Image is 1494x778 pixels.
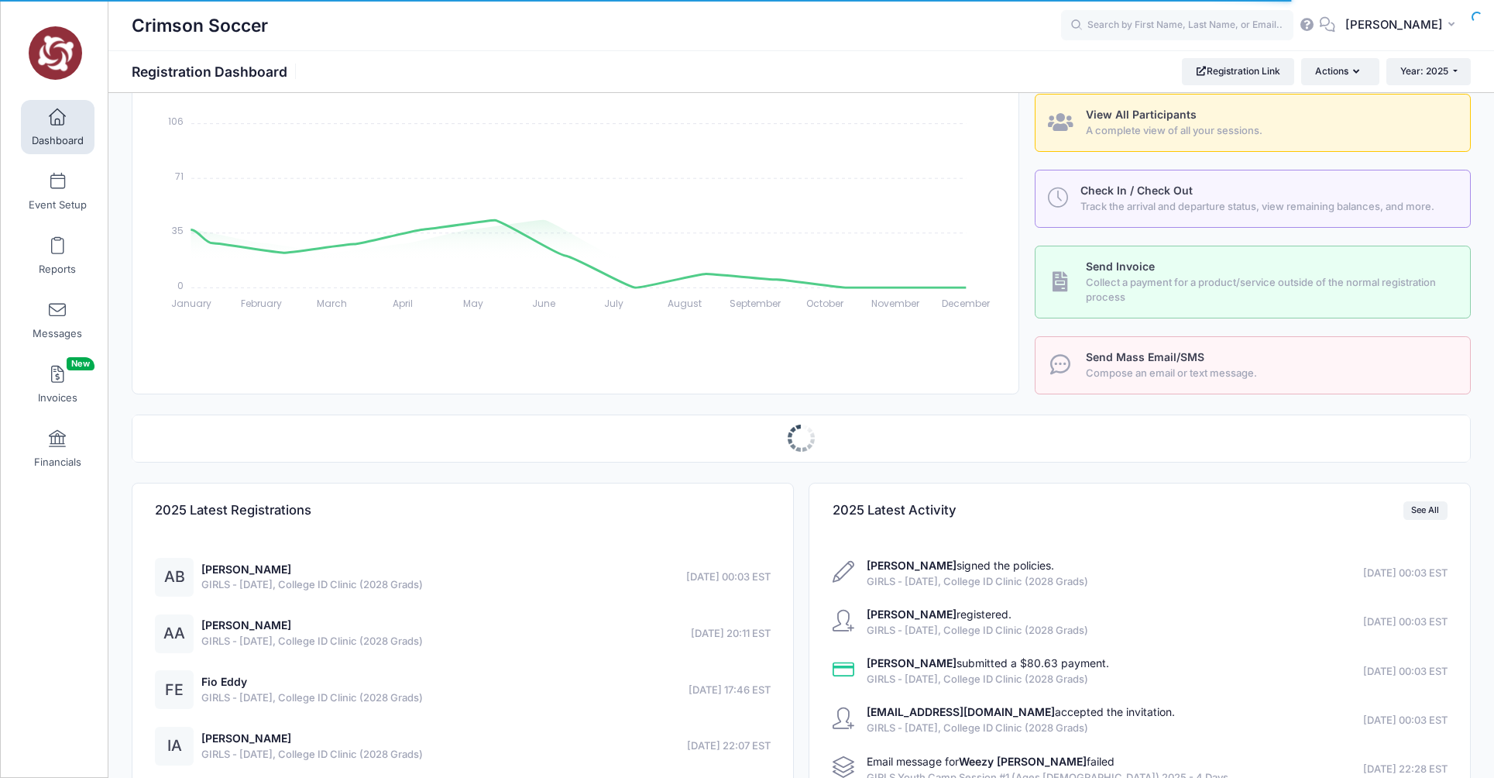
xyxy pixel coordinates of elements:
button: Actions [1301,58,1379,84]
span: Event Setup [29,198,87,212]
span: [DATE] 20:11 EST [691,626,771,642]
span: [DATE] 00:03 EST [1363,713,1448,728]
span: [DATE] 00:03 EST [1363,614,1448,630]
a: Messages [21,293,94,347]
span: GIRLS - [DATE], College ID Clinic (2028 Grads) [867,623,1088,639]
a: Check In / Check Out Track the arrival and departure status, view remaining balances, and more. [1035,170,1471,228]
span: Email message for failed [867,755,1114,768]
tspan: April [393,297,413,310]
a: Send Invoice Collect a payment for a product/service outside of the normal registration process [1035,246,1471,318]
a: Registration Link [1182,58,1294,84]
a: AB [155,571,194,584]
img: Crimson Soccer [26,24,84,82]
a: Dashboard [21,100,94,154]
span: [DATE] 00:03 EST [1363,664,1448,680]
tspan: 35 [172,224,184,237]
span: View All Participants [1086,108,1197,121]
tspan: February [242,297,283,310]
div: AA [155,614,194,653]
strong: Weezy [PERSON_NAME] [959,755,1087,768]
span: Check In / Check Out [1080,184,1193,197]
button: [PERSON_NAME] [1335,8,1471,43]
tspan: December [943,297,991,310]
a: Reports [21,229,94,283]
a: Financials [21,422,94,476]
span: GIRLS - [DATE], College ID Clinic (2028 Grads) [867,672,1109,687]
tspan: 0 [177,278,184,291]
tspan: October [807,297,845,310]
span: Send Mass Email/SMS [1086,350,1204,363]
span: [PERSON_NAME] [1345,16,1443,33]
tspan: 106 [168,115,184,128]
tspan: November [872,297,921,310]
span: A complete view of all your sessions. [1086,123,1453,139]
a: [PERSON_NAME]registered. [867,608,1011,621]
span: Invoices [38,391,77,404]
div: FE [155,670,194,709]
span: Compose an email or text message. [1086,366,1453,381]
a: View All Participants A complete view of all your sessions. [1035,94,1471,152]
span: GIRLS - [DATE], College ID Clinic (2028 Grads) [867,721,1175,736]
input: Search by First Name, Last Name, or Email... [1061,10,1293,41]
strong: [EMAIL_ADDRESS][DOMAIN_NAME] [867,705,1055,718]
a: Send Mass Email/SMS Compose an email or text message. [1035,336,1471,394]
span: New [67,357,94,370]
a: Event Setup [21,164,94,219]
a: FE [155,684,194,697]
strong: [PERSON_NAME] [867,656,957,670]
a: IA [155,740,194,753]
span: [DATE] 22:28 EST [1363,762,1448,777]
div: IA [155,727,194,766]
span: GIRLS - [DATE], College ID Clinic (2028 Grads) [201,690,423,706]
h1: Registration Dashboard [132,64,301,80]
a: [PERSON_NAME]signed the policies. [867,559,1054,572]
h4: 2025 Latest Registrations [155,488,311,532]
span: GIRLS - [DATE], College ID Clinic (2028 Grads) [201,747,423,763]
button: Year: 2025 [1386,58,1471,84]
tspan: August [668,297,702,310]
tspan: May [463,297,483,310]
span: Collect a payment for a product/service outside of the normal registration process [1086,275,1453,305]
span: Dashboard [32,134,84,147]
a: [PERSON_NAME]submitted a $80.63 payment. [867,656,1109,670]
a: [PERSON_NAME] [201,732,291,745]
a: See All [1403,501,1448,520]
a: InvoicesNew [21,357,94,411]
a: AA [155,628,194,641]
a: [EMAIL_ADDRESS][DOMAIN_NAME]accepted the invitation. [867,705,1175,718]
a: Crimson Soccer [1,16,109,90]
span: GIRLS - [DATE], College ID Clinic (2028 Grads) [201,634,423,649]
span: GIRLS - [DATE], College ID Clinic (2028 Grads) [201,577,423,593]
span: GIRLS - [DATE], College ID Clinic (2028 Grads) [867,574,1088,590]
strong: [PERSON_NAME] [867,608,957,621]
span: Reports [39,263,76,276]
span: Messages [33,327,82,340]
span: Track the arrival and departure status, view remaining balances, and more. [1080,199,1452,215]
tspan: March [318,297,348,310]
strong: [PERSON_NAME] [867,559,957,572]
tspan: July [604,297,623,310]
span: Financials [34,456,81,469]
div: AB [155,558,194,597]
tspan: September [730,297,781,310]
span: [DATE] 22:07 EST [687,738,771,754]
span: [DATE] 17:46 EST [689,683,771,698]
a: [PERSON_NAME] [201,563,291,576]
h4: 2025 Latest Activity [833,488,957,532]
tspan: June [532,297,555,310]
span: [DATE] 00:03 EST [1363,566,1448,581]
span: [DATE] 00:03 EST [686,570,771,585]
span: Send Invoice [1086,260,1155,273]
tspan: January [171,297,211,310]
a: Fio Eddy [201,675,247,688]
a: [PERSON_NAME] [201,618,291,632]
h1: Crimson Soccer [132,8,268,43]
span: Year: 2025 [1400,65,1448,77]
tspan: 71 [175,169,184,182]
